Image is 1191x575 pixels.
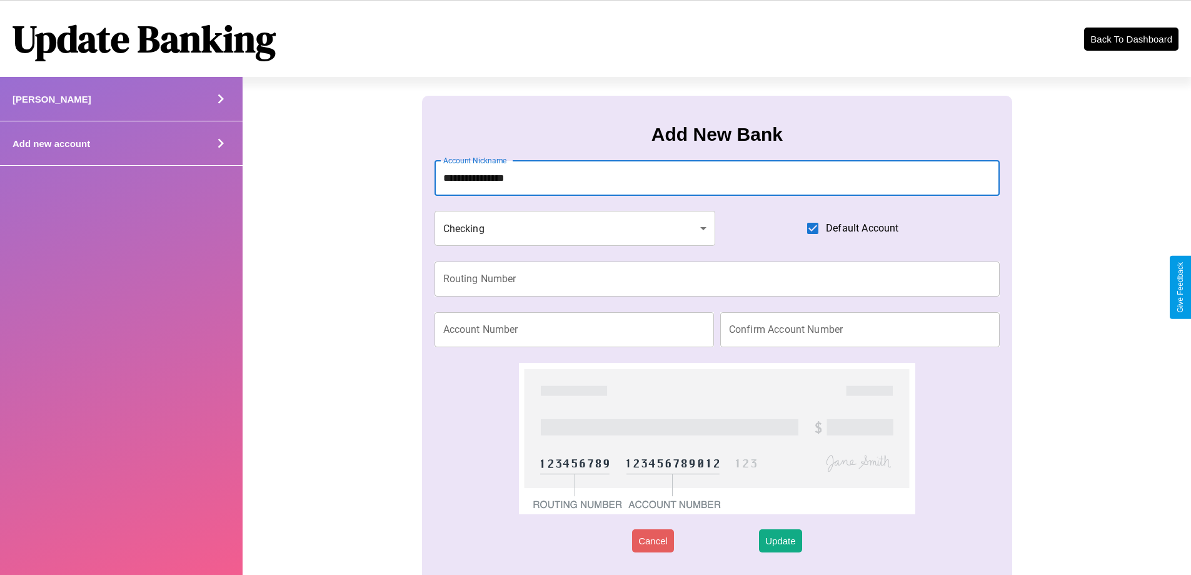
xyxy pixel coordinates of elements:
div: Give Feedback [1176,262,1185,313]
button: Update [759,529,802,552]
h4: Add new account [13,138,90,149]
button: Back To Dashboard [1084,28,1178,51]
button: Cancel [632,529,674,552]
img: check [519,363,915,514]
label: Account Nickname [443,155,507,166]
h3: Add New Bank [651,124,783,145]
h1: Update Banking [13,13,276,64]
span: Default Account [826,221,898,236]
h4: [PERSON_NAME] [13,94,91,104]
div: Checking [435,211,716,246]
